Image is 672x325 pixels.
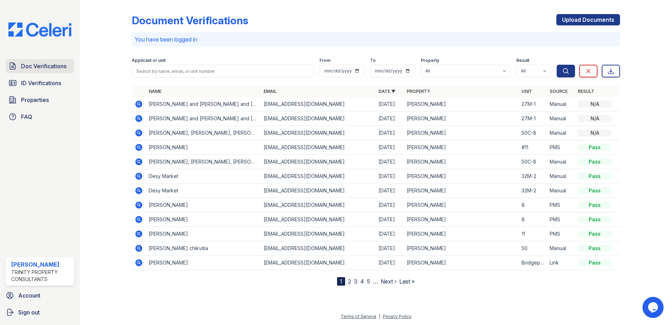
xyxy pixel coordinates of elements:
a: Next › [381,278,396,285]
td: [PERSON_NAME] [404,97,519,111]
td: 50C-8 [519,126,547,140]
div: N/A [578,101,612,108]
td: Manual [547,97,575,111]
td: [DATE] [376,140,404,155]
div: | [379,314,380,319]
a: 2 [348,278,351,285]
div: [PERSON_NAME] [11,260,71,269]
td: 32M-2 [519,184,547,198]
div: N/A [578,129,612,136]
td: [DATE] [376,155,404,169]
div: Pass [578,173,612,180]
label: Applicant or unit [132,58,166,63]
div: Pass [578,187,612,194]
a: Result [578,89,594,94]
td: [EMAIL_ADDRESS][DOMAIN_NAME] [261,169,376,184]
td: [DATE] [376,184,404,198]
div: Pass [578,158,612,165]
a: Name [149,89,161,94]
td: [DATE] [376,97,404,111]
input: Search by name, email, or unit number [132,65,314,77]
td: Manual [547,241,575,256]
td: 11 [519,227,547,241]
label: Result [516,58,529,63]
td: [DATE] [376,126,404,140]
p: You have been logged in [135,35,617,44]
td: [EMAIL_ADDRESS][DOMAIN_NAME] [261,227,376,241]
td: #11 [519,140,547,155]
td: [EMAIL_ADDRESS][DOMAIN_NAME] [261,126,376,140]
a: Source [550,89,568,94]
a: 3 [354,278,357,285]
td: Desy Market [146,184,261,198]
span: Account [18,291,40,300]
td: [PERSON_NAME] and [PERSON_NAME] and [PERSON_NAME] [146,111,261,126]
div: Pass [578,230,612,237]
a: 4 [360,278,364,285]
td: 8 [519,198,547,212]
a: Sign out [3,305,77,319]
td: PMS [547,140,575,155]
td: [PERSON_NAME] [146,212,261,227]
div: 1 [337,277,345,286]
td: [DATE] [376,212,404,227]
td: [PERSON_NAME] [146,256,261,270]
td: Link [547,256,575,270]
td: [DATE] [376,227,404,241]
div: Trinity Property Consultants [11,269,71,283]
td: [EMAIL_ADDRESS][DOMAIN_NAME] [261,155,376,169]
td: [PERSON_NAME] [404,126,519,140]
span: FAQ [21,113,32,121]
td: 8 [519,212,547,227]
td: [EMAIL_ADDRESS][DOMAIN_NAME] [261,212,376,227]
td: 50 [519,241,547,256]
div: Pass [578,216,612,223]
a: ID Verifications [6,76,74,90]
td: [PERSON_NAME] [404,140,519,155]
td: [PERSON_NAME] chikvitia [146,241,261,256]
a: Date ▼ [379,89,395,94]
div: Pass [578,144,612,151]
td: Manual [547,126,575,140]
a: Terms of Service [341,314,376,319]
td: [PERSON_NAME] [146,198,261,212]
td: 50C-8 [519,155,547,169]
span: Doc Verifications [21,62,66,70]
div: Document Verifications [132,14,248,27]
td: [EMAIL_ADDRESS][DOMAIN_NAME] [261,140,376,155]
span: ID Verifications [21,79,61,87]
td: 32M-2 [519,169,547,184]
td: [PERSON_NAME], [PERSON_NAME], [PERSON_NAME], [PERSON_NAME] [146,126,261,140]
div: Pass [578,202,612,209]
td: [PERSON_NAME] [146,140,261,155]
a: 5 [367,278,370,285]
td: [EMAIL_ADDRESS][DOMAIN_NAME] [261,97,376,111]
td: [PERSON_NAME] [404,212,519,227]
td: [EMAIL_ADDRESS][DOMAIN_NAME] [261,256,376,270]
img: CE_Logo_Blue-a8612792a0a2168367f1c8372b55b34899dd931a85d93a1a3d3e32e68fde9ad4.png [3,23,77,37]
a: Account [3,288,77,302]
a: Email [264,89,277,94]
td: Manual [547,184,575,198]
td: [PERSON_NAME] [404,227,519,241]
td: [PERSON_NAME] [404,169,519,184]
td: [PERSON_NAME] [404,256,519,270]
td: [PERSON_NAME] [146,227,261,241]
td: Manual [547,111,575,126]
td: [PERSON_NAME] [404,241,519,256]
td: PMS [547,198,575,212]
td: 27M-1 [519,97,547,111]
td: [PERSON_NAME] [404,155,519,169]
span: Sign out [18,308,40,317]
iframe: chat widget [642,297,665,318]
td: [PERSON_NAME], [PERSON_NAME], [PERSON_NAME], [PERSON_NAME] [146,155,261,169]
td: 27M-1 [519,111,547,126]
td: [PERSON_NAME] [404,184,519,198]
label: From [319,58,330,63]
td: [EMAIL_ADDRESS][DOMAIN_NAME] [261,184,376,198]
a: Privacy Policy [383,314,412,319]
a: Property [407,89,430,94]
a: FAQ [6,110,74,124]
td: Desy Market [146,169,261,184]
